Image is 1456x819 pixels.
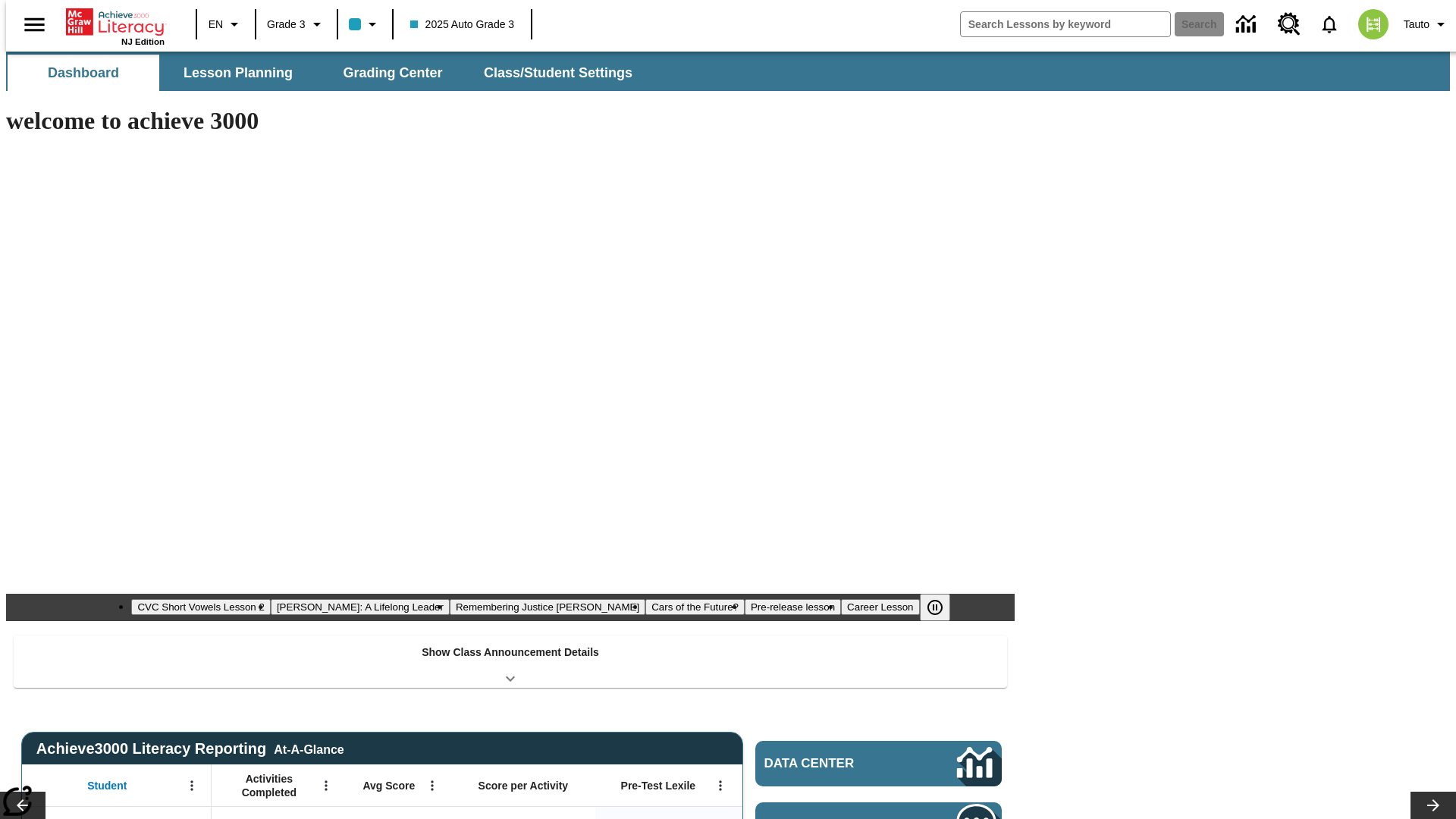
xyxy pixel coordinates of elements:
[422,645,599,661] p: Show Class Announcement Details
[484,64,632,82] span: Class/Student Settings
[274,740,344,757] div: At-A-Glance
[1410,792,1456,819] button: Lesson carousel, Next
[362,779,415,792] span: Avg Score
[1404,17,1429,33] span: Tauto
[36,740,344,758] span: Achieve3000 Literacy Reporting
[48,64,119,82] span: Dashboard
[1398,11,1456,38] button: Profile/Settings
[202,11,250,38] button: Language: EN, Select a language
[1310,5,1349,44] a: Notifications
[1358,9,1389,39] img: avatar image
[1349,5,1398,44] button: Select a new avatar
[315,774,337,797] button: Open Menu
[961,12,1170,36] input: search field
[271,599,450,615] button: Slide 2 Dianne Feinstein: A Lifelong Leader
[66,5,165,46] div: Home
[343,64,442,82] span: Grading Center
[184,64,293,82] span: Lesson Planning
[410,17,515,33] span: 2025 Auto Grade 3
[645,599,745,615] button: Slide 4 Cars of the Future?
[709,774,732,797] button: Open Menu
[87,779,127,792] span: Student
[755,741,1002,786] a: Data Center
[472,55,645,91] button: Class/Student Settings
[317,55,469,91] button: Grading Center
[12,2,57,47] button: Open side menu
[6,107,1015,135] h1: welcome to achieve 3000
[14,635,1007,688] div: Show Class Announcement Details
[6,52,1450,91] div: SubNavbar
[920,594,950,621] button: Pause
[8,55,159,91] button: Dashboard
[920,594,965,621] div: Pause
[343,11,388,38] button: Class color is light blue. Change class color
[6,55,646,91] div: SubNavbar
[261,11,332,38] button: Grade: Grade 3, Select a grade
[479,779,569,792] span: Score per Activity
[764,756,906,771] span: Data Center
[1227,4,1269,45] a: Data Center
[841,599,919,615] button: Slide 6 Career Lesson
[621,779,696,792] span: Pre-Test Lexile
[450,599,645,615] button: Slide 3 Remembering Justice O'Connor
[66,7,165,37] a: Home
[1269,4,1310,45] a: Resource Center, Will open in new tab
[267,17,306,33] span: Grade 3
[421,774,444,797] button: Open Menu
[162,55,314,91] button: Lesson Planning
[131,599,270,615] button: Slide 1 CVC Short Vowels Lesson 2
[219,772,319,799] span: Activities Completed
[121,37,165,46] span: NJ Edition
[745,599,841,615] button: Slide 5 Pre-release lesson
[180,774,203,797] button: Open Menu
[209,17,223,33] span: EN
